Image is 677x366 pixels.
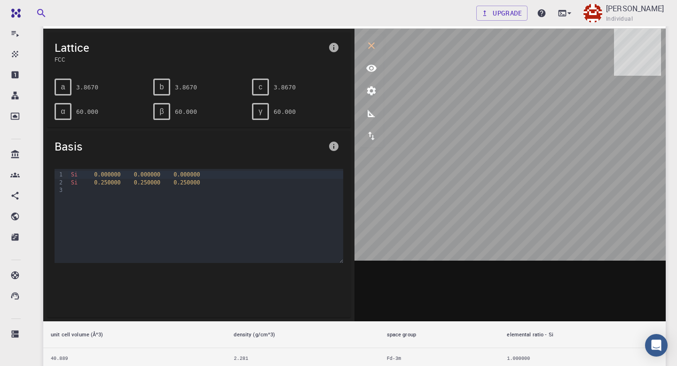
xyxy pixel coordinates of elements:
[259,83,262,91] span: c
[61,107,65,116] span: α
[645,334,668,357] div: Open Intercom Messenger
[43,321,226,348] th: unit cell volume (Å^3)
[173,171,200,178] span: 0.000000
[134,171,160,178] span: 0.000000
[226,321,379,348] th: density (g/cm^3)
[55,40,324,55] span: Lattice
[55,139,324,154] span: Basis
[76,103,98,120] pre: 60.000
[55,171,64,178] div: 1
[476,6,527,21] a: Upgrade
[175,79,197,95] pre: 3.8670
[8,8,21,18] img: logo
[134,179,160,186] span: 0.250000
[274,79,296,95] pre: 3.8670
[76,79,98,95] pre: 3.8670
[55,179,64,186] div: 2
[159,107,164,116] span: β
[173,179,200,186] span: 0.250000
[94,171,120,178] span: 0.000000
[94,179,120,186] span: 0.250000
[61,83,65,91] span: a
[379,321,500,348] th: space group
[71,171,78,178] span: Si
[17,7,68,15] span: Поддержка
[259,107,262,116] span: γ
[55,186,64,194] div: 3
[55,55,324,64] span: FCC
[499,321,666,348] th: elemental ratio - Si
[606,14,633,24] span: Individual
[274,103,296,120] pre: 60.000
[160,83,164,91] span: b
[324,137,343,156] button: info
[175,103,197,120] pre: 60.000
[324,38,343,57] button: info
[606,3,664,14] p: [PERSON_NAME]
[71,179,78,186] span: Si
[583,4,602,23] img: Andrei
